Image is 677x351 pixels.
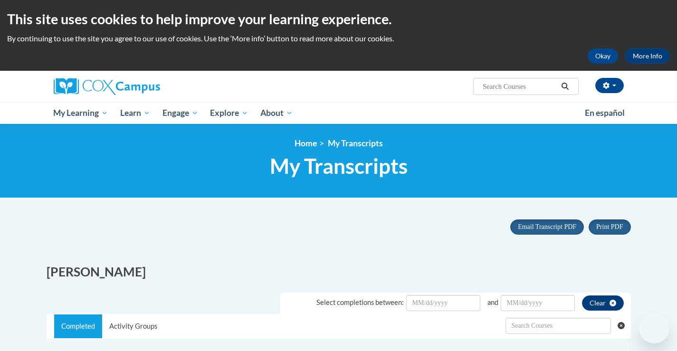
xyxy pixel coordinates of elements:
input: Search Courses [482,81,558,92]
span: Select completions between: [316,298,404,306]
p: By continuing to use the site you agree to our use of cookies. Use the ‘More info’ button to read... [7,33,670,44]
span: Explore [210,107,248,119]
button: clear [582,295,624,311]
input: Search Withdrawn Transcripts [505,318,611,334]
a: Cox Campus [54,78,234,95]
button: Okay [588,48,618,64]
div: Main menu [39,102,638,124]
span: and [487,298,498,306]
a: Engage [156,102,204,124]
a: My Learning [48,102,114,124]
a: About [254,102,299,124]
button: Account Settings [595,78,624,93]
span: Print PDF [596,223,623,230]
a: Learn [114,102,156,124]
iframe: Button to launch messaging window [639,313,669,343]
h2: This site uses cookies to help improve your learning experience. [7,9,670,28]
span: About [260,107,293,119]
button: Clear searching [618,314,630,337]
input: Date Input [406,295,480,311]
button: Email Transcript PDF [510,219,584,235]
span: Engage [162,107,198,119]
h2: [PERSON_NAME] [47,263,332,281]
span: My Transcripts [328,138,383,148]
a: Home [295,138,317,148]
span: En español [585,108,625,118]
input: Date Input [501,295,575,311]
a: Activity Groups [102,314,164,338]
span: Learn [120,107,150,119]
button: Search [558,81,572,92]
span: My Transcripts [270,153,408,179]
span: My Learning [53,107,108,119]
a: More Info [625,48,670,64]
button: Print PDF [589,219,630,235]
a: En español [579,103,631,123]
a: Completed [54,314,102,338]
img: Cox Campus [54,78,160,95]
span: Email Transcript PDF [518,223,576,230]
a: Explore [204,102,254,124]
